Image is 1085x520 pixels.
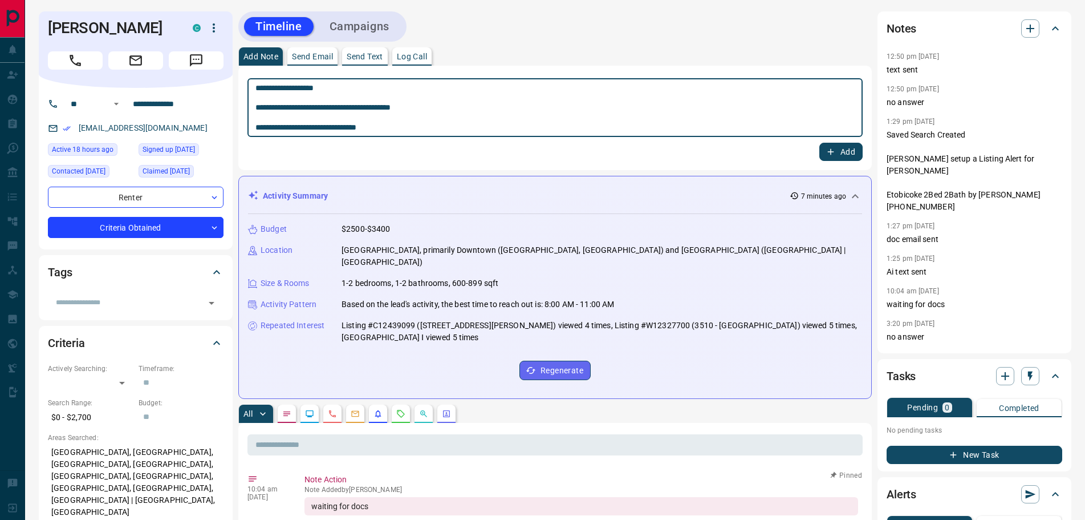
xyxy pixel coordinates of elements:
[48,398,133,408] p: Search Range:
[244,17,314,36] button: Timeline
[887,53,939,61] p: 12:50 pm [DATE]
[342,277,498,289] p: 1-2 bedrooms, 1-2 bathrooms, 600-899 sqft
[79,123,208,132] a: [EMAIL_ADDRESS][DOMAIN_NAME]
[819,143,863,161] button: Add
[247,485,287,493] p: 10:04 am
[304,497,858,515] div: waiting for docs
[243,410,253,418] p: All
[143,144,195,155] span: Signed up [DATE]
[519,361,591,380] button: Regenerate
[261,223,287,235] p: Budget
[304,474,858,486] p: Note Action
[887,481,1062,508] div: Alerts
[397,53,427,61] p: Log Call
[347,53,383,61] p: Send Text
[887,255,935,263] p: 1:25 pm [DATE]
[887,299,1062,311] p: waiting for docs
[351,409,360,418] svg: Emails
[48,51,103,70] span: Call
[48,143,133,159] div: Tue Oct 14 2025
[887,96,1062,108] p: no answer
[48,165,133,181] div: Thu Aug 21 2025
[108,51,163,70] span: Email
[342,299,614,311] p: Based on the lead's activity, the best time to reach out is: 8:00 AM - 11:00 AM
[342,320,862,344] p: Listing #C12439099 ([STREET_ADDRESS][PERSON_NAME]) viewed 4 times, Listing #W12327700 (3510 - [GE...
[143,166,190,177] span: Claimed [DATE]
[887,222,935,230] p: 1:27 pm [DATE]
[396,409,405,418] svg: Requests
[304,486,858,494] p: Note Added by [PERSON_NAME]
[887,367,916,385] h2: Tasks
[48,19,176,37] h1: [PERSON_NAME]
[193,24,201,32] div: condos.ca
[261,244,292,256] p: Location
[139,398,223,408] p: Budget:
[887,118,935,126] p: 1:29 pm [DATE]
[52,144,113,155] span: Active 18 hours ago
[48,433,223,443] p: Areas Searched:
[887,320,935,328] p: 3:20 pm [DATE]
[887,485,916,503] h2: Alerts
[830,470,863,481] button: Pinned
[887,446,1062,464] button: New Task
[139,165,223,181] div: Fri Mar 24 2023
[48,263,72,281] h2: Tags
[342,223,390,235] p: $2500-$3400
[109,97,123,111] button: Open
[248,186,862,207] div: Activity Summary7 minutes ago
[887,331,1062,343] p: no answer
[887,64,1062,76] p: text sent
[204,295,220,311] button: Open
[373,409,383,418] svg: Listing Alerts
[907,404,938,412] p: Pending
[261,277,310,289] p: Size & Rooms
[318,17,401,36] button: Campaigns
[887,287,939,295] p: 10:04 am [DATE]
[887,19,916,38] h2: Notes
[887,15,1062,42] div: Notes
[999,404,1039,412] p: Completed
[887,233,1062,245] p: doc email sent
[139,143,223,159] div: Fri Mar 24 2023
[305,409,314,418] svg: Lead Browsing Activity
[328,409,337,418] svg: Calls
[48,364,133,374] p: Actively Searching:
[261,299,316,311] p: Activity Pattern
[887,129,1062,213] p: Saved Search Created [PERSON_NAME] setup a Listing Alert for [PERSON_NAME] Etobicoke 2Bed 2Bath b...
[342,244,862,268] p: [GEOGRAPHIC_DATA], primarily Downtown ([GEOGRAPHIC_DATA], [GEOGRAPHIC_DATA]) and [GEOGRAPHIC_DATA...
[261,320,324,332] p: Repeated Interest
[48,259,223,286] div: Tags
[48,187,223,208] div: Renter
[243,53,278,61] p: Add Note
[887,362,1062,390] div: Tasks
[282,409,291,418] svg: Notes
[48,408,133,427] p: $0 - $2,700
[945,404,949,412] p: 0
[48,334,85,352] h2: Criteria
[887,422,1062,439] p: No pending tasks
[48,329,223,357] div: Criteria
[52,166,105,177] span: Contacted [DATE]
[801,191,846,201] p: 7 minutes ago
[63,124,71,132] svg: Email Verified
[442,409,451,418] svg: Agent Actions
[169,51,223,70] span: Message
[139,364,223,374] p: Timeframe:
[247,493,287,501] p: [DATE]
[887,85,939,93] p: 12:50 pm [DATE]
[48,217,223,238] div: Criteria Obtained
[263,190,328,202] p: Activity Summary
[887,266,1062,278] p: Ai text sent
[419,409,428,418] svg: Opportunities
[292,53,333,61] p: Send Email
